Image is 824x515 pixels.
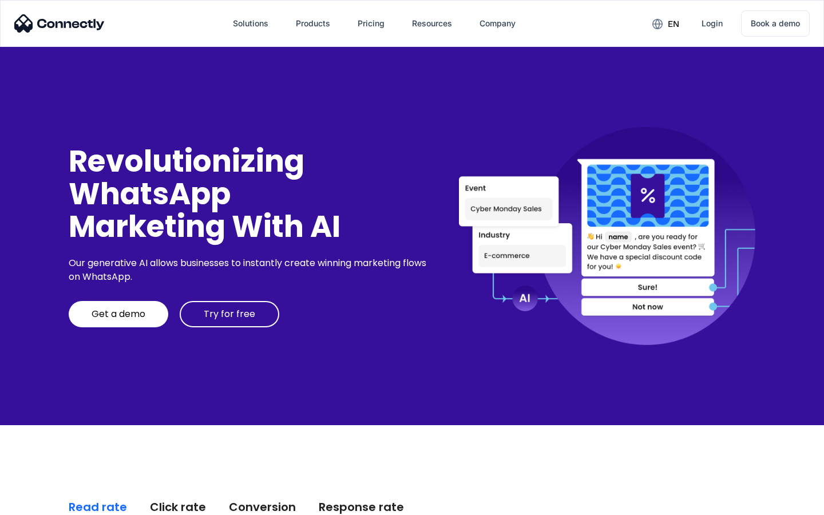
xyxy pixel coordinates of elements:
div: Read rate [69,499,127,515]
a: Book a demo [741,10,810,37]
div: Revolutionizing WhatsApp Marketing With AI [69,145,430,243]
img: Connectly Logo [14,14,105,33]
a: Login [692,10,732,37]
div: Solutions [233,15,268,31]
div: Conversion [229,499,296,515]
div: Click rate [150,499,206,515]
a: Get a demo [69,301,168,327]
a: Try for free [180,301,279,327]
div: Company [480,15,516,31]
div: Products [296,15,330,31]
div: Response rate [319,499,404,515]
a: Pricing [348,10,394,37]
div: en [668,16,679,32]
div: Our generative AI allows businesses to instantly create winning marketing flows on WhatsApp. [69,256,430,284]
div: Resources [412,15,452,31]
div: Pricing [358,15,385,31]
div: Login [702,15,723,31]
div: Try for free [204,308,255,320]
div: Get a demo [92,308,145,320]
